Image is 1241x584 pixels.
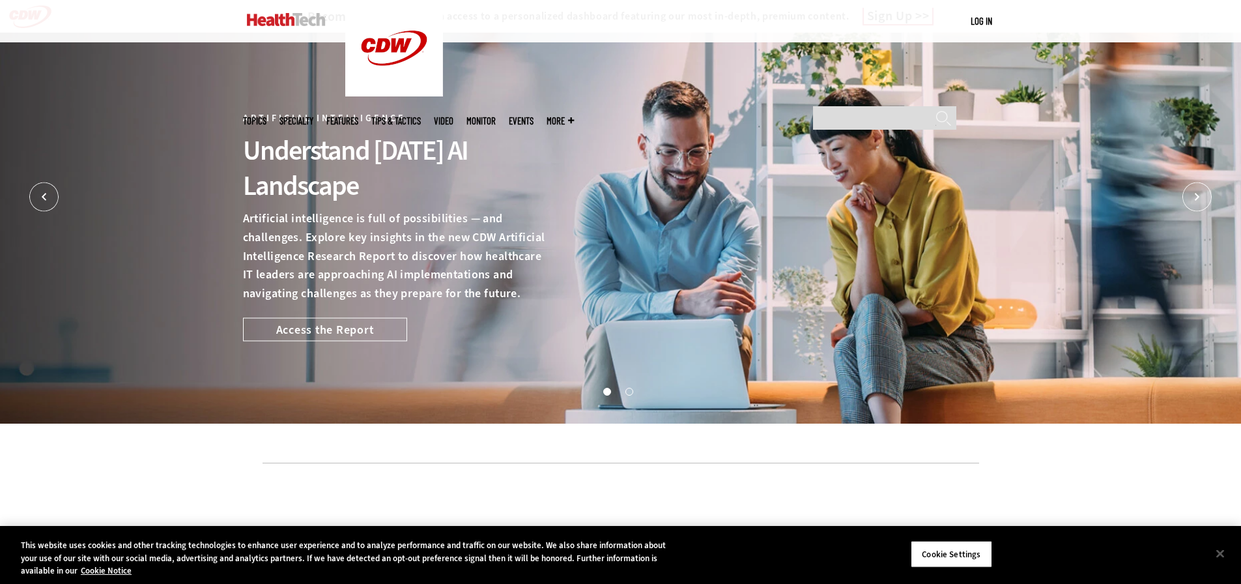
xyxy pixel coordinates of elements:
iframe: advertisement [384,483,858,542]
span: Topics [243,116,266,126]
a: Access the Report [243,317,407,341]
div: Understand [DATE] AI Landscape [243,133,545,203]
button: Cookie Settings [911,540,992,568]
span: More [547,116,574,126]
a: Tips & Tactics [371,116,421,126]
a: Video [434,116,453,126]
a: CDW [345,86,443,100]
button: Next [1182,182,1212,212]
div: This website uses cookies and other tracking technologies to enhance user experience and to analy... [21,539,683,577]
img: Home [247,13,326,26]
p: Artificial intelligence is full of possibilities — and challenges. Explore key insights in the ne... [243,209,545,303]
button: Close [1206,539,1234,568]
button: 2 of 2 [625,388,632,394]
a: More information about your privacy [81,565,132,576]
a: Events [509,116,534,126]
span: Specialty [279,116,313,126]
a: Features [326,116,358,126]
div: User menu [971,14,992,28]
button: Prev [29,182,59,212]
button: 1 of 2 [603,388,610,394]
a: MonITor [466,116,496,126]
a: Log in [971,15,992,27]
